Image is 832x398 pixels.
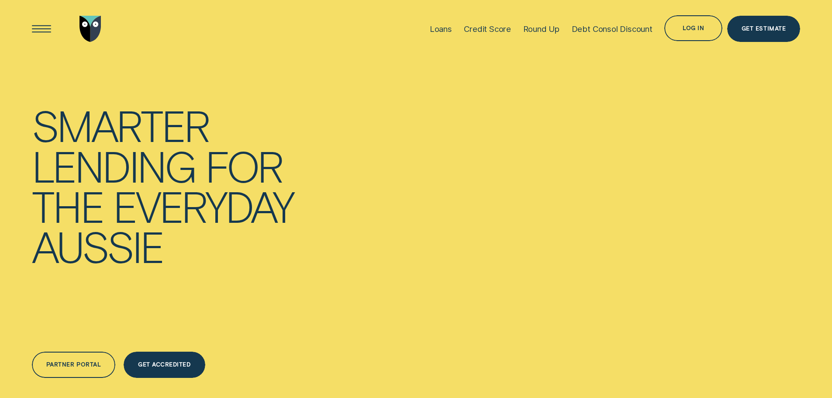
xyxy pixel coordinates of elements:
a: Partner Portal [32,352,116,378]
div: Debt Consol Discount [572,24,652,34]
button: Open Menu [28,16,55,42]
img: Wisr [79,16,101,42]
button: Log in [664,15,722,42]
a: Get Estimate [727,16,800,42]
a: Get Accredited [124,352,205,378]
div: Round Up [523,24,560,34]
div: Credit Score [464,24,511,34]
h4: Smarter lending for the everyday Aussie [32,105,356,266]
div: Loans [430,24,452,34]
